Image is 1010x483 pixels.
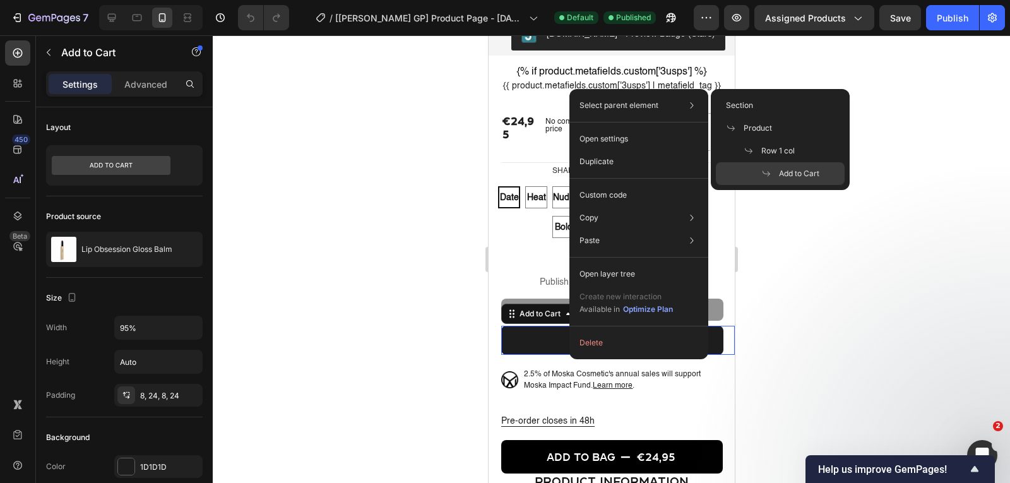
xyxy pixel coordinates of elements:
button: 7 [5,5,94,30]
img: gempages_517744831234049184-7ea9feba-99f7-42c9-a578-fd2aea331d7b.png [13,336,30,353]
p: No compare price [57,83,100,98]
button: Save [879,5,921,30]
span: Available in [579,304,620,314]
div: Add to Cart [28,273,74,284]
span: / [330,11,333,25]
span: Custom code [13,223,234,238]
span: Pinkie [146,158,170,167]
div: Drop element here [144,92,211,102]
p: Create new interaction [579,290,674,303]
p: Custom code [579,189,627,201]
p: Open layer tree [579,268,635,280]
div: 1D1D1D [140,462,199,473]
button: Assigned Products [754,5,874,30]
p: 2.5% of Moska Cosmetic's annual sales will support Moska Impact Fund. . [35,333,212,356]
a: Learn more [104,347,144,354]
button: Delete [574,331,703,354]
div: {{ product.metafields.custom['3usps'] | metafield_tag }} [13,44,234,57]
iframe: Intercom live chat [967,440,997,470]
p: Duplicate [579,156,614,167]
button: Add to bag [13,290,235,319]
p: Settings [62,78,98,91]
span: Assigned Products [765,11,846,25]
div: Height [46,356,69,367]
p: Lip Obsession Gloss Balm [81,245,172,254]
p: Open settings [579,133,628,145]
div: {% if product.metafields.custom['3usps'] %} {% endif %} [13,29,234,73]
input: Auto [115,316,202,339]
div: Layout [46,122,71,133]
div: Size [46,290,80,307]
div: €24,95 [13,78,48,107]
div: Publish [937,11,968,25]
span: Row 1 col [761,145,795,157]
img: product feature img [51,237,76,262]
span: Section [726,100,753,111]
div: Optimize Plan [623,304,673,315]
p: Select parent element [579,100,658,111]
span: Heat [39,158,57,167]
div: Undo/Redo [238,5,289,30]
div: Color [46,461,66,472]
div: Add to bag [89,295,158,314]
div: Padding [46,390,75,401]
span: 2 [993,421,1003,431]
div: Background [46,432,90,443]
span: Save [890,13,911,23]
span: Publish the page to see the content. [13,241,234,253]
div: 8, 24, 8, 24 [140,390,199,402]
span: Help us improve GemPages! [818,463,967,475]
p: Pre-order closes in 48h [13,379,234,393]
div: Product source [46,211,101,222]
button: <p>out of stock</p> [13,263,235,285]
div: Beta [9,231,30,241]
span: Product [744,122,772,134]
button: Optimize Plan [622,303,674,316]
span: Kiss [94,158,110,167]
button: Publish [926,5,979,30]
span: Published [616,12,651,23]
span: Date [11,158,30,167]
p: Advanced [124,78,167,91]
span: Default [567,12,593,23]
span: Choco [119,158,145,167]
p: Paste [579,235,600,246]
span: Berry [92,188,113,196]
legend: Shade: Date [62,130,115,143]
p: 7 [83,10,88,25]
p: Add to Cart [61,45,169,60]
span: [[PERSON_NAME] GP] Product Page - [DATE] 11:49:01 [335,11,524,25]
iframe: Design area [489,35,735,483]
span: Bold [66,188,84,196]
div: 450 [12,134,30,145]
span: Nude [64,158,86,167]
p: Copy [579,212,598,224]
div: Width [46,322,67,333]
input: Auto [115,350,202,373]
button: Show survey - Help us improve GemPages! [818,462,982,477]
span: Add to Cart [779,168,819,179]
